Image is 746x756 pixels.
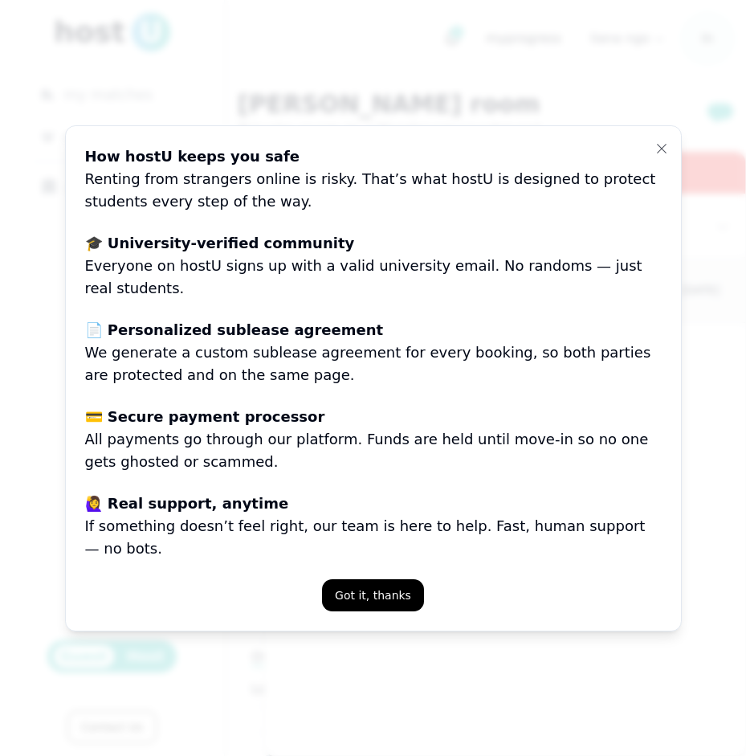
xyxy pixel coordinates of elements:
[85,341,662,386] p: We generate a custom sublease agreement for every booking, so both parties are protected and on t...
[85,232,662,255] p: 🎓 University-verified community
[85,255,662,300] p: Everyone on hostU signs up with a valid university email. No randoms — just real students.
[85,145,662,168] p: How hostU keeps you safe
[85,492,662,515] p: 🙋‍♀️ Real support, anytime
[85,406,662,428] p: 💳 Secure payment processor
[322,579,424,611] button: Got it, thanks
[85,428,662,473] p: All payments go through our platform. Funds are held until move-in so no one gets ghosted or scam...
[85,515,662,560] p: If something doesn’t feel right, our team is here to help. Fast, human support — no bots.
[85,168,662,213] p: Renting from strangers online is risky. That’s what hostU is designed to protect students every s...
[85,319,662,341] p: 📄 Personalized sublease agreement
